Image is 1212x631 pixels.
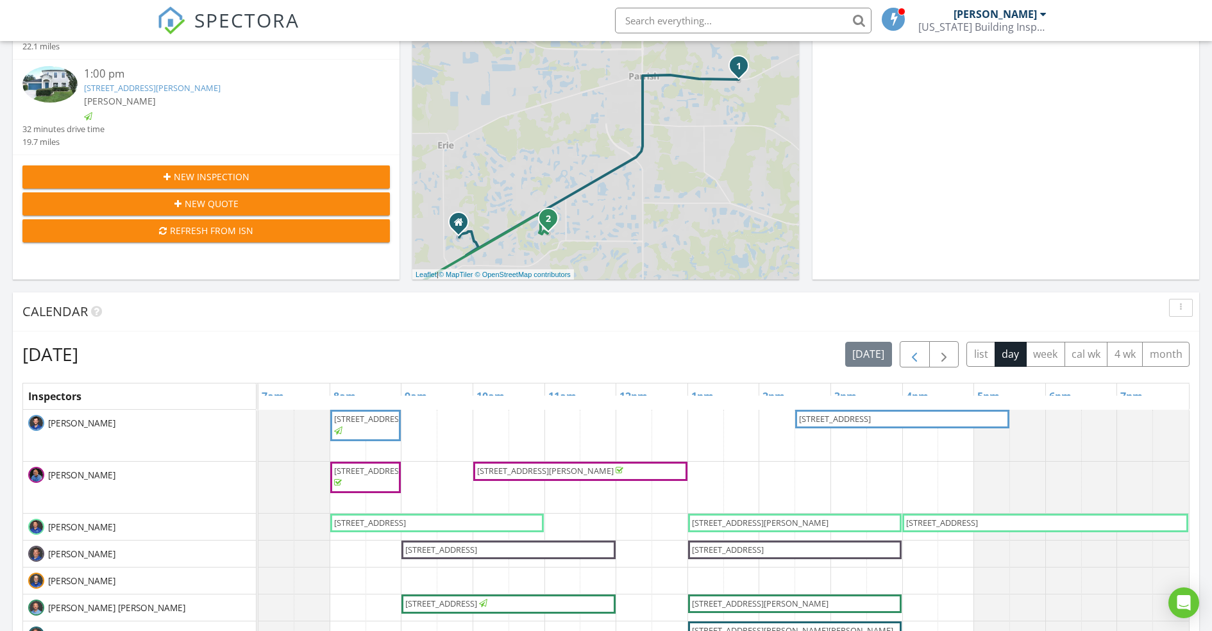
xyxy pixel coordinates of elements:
[22,303,88,320] span: Calendar
[688,386,717,407] a: 1pm
[616,386,651,407] a: 12pm
[46,602,188,614] span: [PERSON_NAME] [PERSON_NAME]
[906,517,978,528] span: [STREET_ADDRESS]
[258,386,287,407] a: 7am
[22,66,390,148] a: 1:00 pm [STREET_ADDRESS][PERSON_NAME] [PERSON_NAME] 32 minutes drive time 19.7 miles
[22,219,390,242] button: Refresh from ISN
[548,218,556,226] div: 4020 Cottage Hill Ave, Parrish, FL 34219
[22,40,105,53] div: 22.1 miles
[545,386,580,407] a: 11am
[22,165,390,189] button: New Inspection
[334,517,406,528] span: [STREET_ADDRESS]
[46,417,118,430] span: [PERSON_NAME]
[477,465,614,476] span: [STREET_ADDRESS][PERSON_NAME]
[22,192,390,215] button: New Quote
[405,598,477,609] span: [STREET_ADDRESS]
[966,342,995,367] button: list
[918,21,1047,33] div: Florida Building Inspection Group
[736,62,741,71] i: 1
[929,341,959,367] button: Next day
[28,519,44,535] img: travis.jpg
[28,600,44,616] img: don.jpg
[174,170,249,183] span: New Inspection
[416,271,437,278] a: Leaflet
[157,17,299,44] a: SPECTORA
[1168,587,1199,618] div: Open Intercom Messenger
[799,413,871,425] span: [STREET_ADDRESS]
[46,575,118,587] span: [PERSON_NAME]
[84,95,156,107] span: [PERSON_NAME]
[28,389,81,403] span: Inspectors
[546,215,551,224] i: 2
[475,271,571,278] a: © OpenStreetMap contributors
[330,386,359,407] a: 8am
[759,386,788,407] a: 2pm
[954,8,1037,21] div: [PERSON_NAME]
[1107,342,1143,367] button: 4 wk
[439,271,473,278] a: © MapTiler
[900,341,930,367] button: Previous day
[995,342,1027,367] button: day
[1026,342,1065,367] button: week
[615,8,871,33] input: Search everything...
[692,544,764,555] span: [STREET_ADDRESS]
[46,521,118,534] span: [PERSON_NAME]
[903,386,932,407] a: 4pm
[22,341,78,367] h2: [DATE]
[22,123,105,135] div: 32 minutes drive time
[22,66,78,103] img: 9374878%2Fcover_photos%2FfYJtkD26PLlwYYqHvT3n%2Fsmall.jpg
[473,386,508,407] a: 10am
[845,342,892,367] button: [DATE]
[401,386,430,407] a: 9am
[459,222,466,230] div: 4009 90th Ave E, Parrish FL 34219
[334,413,406,425] span: [STREET_ADDRESS]
[831,386,860,407] a: 3pm
[405,544,477,555] span: [STREET_ADDRESS]
[194,6,299,33] span: SPECTORA
[739,65,746,73] div: 14118 Crutchfield Ct, Parrish, FL 34219
[84,82,221,94] a: [STREET_ADDRESS][PERSON_NAME]
[33,224,380,237] div: Refresh from ISN
[28,573,44,589] img: jonathan.jpg
[334,465,406,476] span: [STREET_ADDRESS]
[692,517,829,528] span: [STREET_ADDRESS][PERSON_NAME]
[412,269,574,280] div: |
[1065,342,1108,367] button: cal wk
[28,415,44,431] img: jared.jpg
[185,197,239,210] span: New Quote
[974,386,1003,407] a: 5pm
[84,66,360,82] div: 1:00 pm
[28,467,44,483] img: 444136019_792524036183786_8612037635741478041_n.jpg
[1142,342,1190,367] button: month
[157,6,185,35] img: The Best Home Inspection Software - Spectora
[1046,386,1075,407] a: 6pm
[22,136,105,148] div: 19.7 miles
[46,548,118,560] span: [PERSON_NAME]
[46,469,118,482] span: [PERSON_NAME]
[692,598,829,609] span: [STREET_ADDRESS][PERSON_NAME]
[28,546,44,562] img: brian.jpg
[1117,386,1146,407] a: 7pm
